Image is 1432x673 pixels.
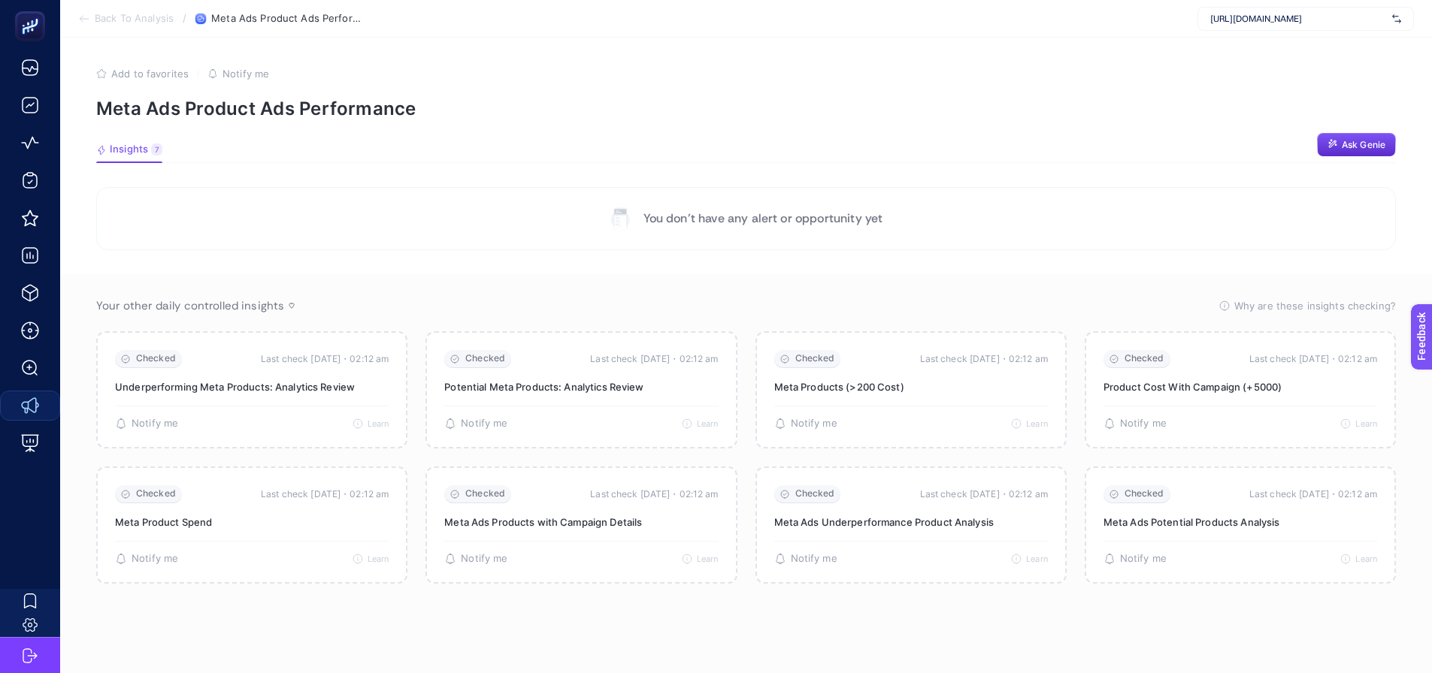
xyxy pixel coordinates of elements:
time: Last check [DATE]・02:12 am [261,487,389,502]
div: 7 [151,143,162,155]
p: Product Cost With Campaign (+5000) [1104,380,1377,394]
span: Learn [1026,418,1048,429]
time: Last check [DATE]・02:12 am [920,487,1048,502]
p: Meta Products (>200 Cost) [774,380,1048,394]
button: Notify me [115,418,178,430]
button: Learn [353,418,389,429]
span: Notify me [791,553,837,565]
span: Notify me [132,418,178,430]
img: svg%3e [1392,11,1401,26]
button: Learn [353,554,389,564]
span: Notify me [461,418,507,430]
span: Notify me [791,418,837,430]
time: Last check [DATE]・02:12 am [590,352,718,367]
p: Meta Product Spend [115,515,389,529]
button: Ask Genie [1317,133,1396,157]
button: Learn [1011,418,1048,429]
p: Meta Ads Potential Products Analysis [1104,515,1377,529]
span: Checked [136,488,176,499]
span: Checked [136,353,176,364]
button: Notify me [444,418,507,430]
button: Notify me [444,553,507,565]
span: Why are these insights checking? [1234,298,1396,313]
button: Notify me [1104,418,1167,430]
time: Last check [DATE]・02:12 am [1249,487,1377,502]
span: Learn [1355,554,1377,564]
time: Last check [DATE]・02:12 am [261,352,389,367]
span: Learn [697,418,719,429]
span: / [183,12,186,24]
span: Checked [1125,353,1164,364]
button: Notify me [1104,553,1167,565]
span: Back To Analysis [95,13,174,25]
span: Your other daily controlled insights [96,298,284,313]
p: Underperforming Meta Products: Analytics Review [115,380,389,394]
button: Learn [682,554,719,564]
time: Last check [DATE]・02:12 am [1249,352,1377,367]
button: Notify me [774,553,837,565]
span: Checked [1125,488,1164,499]
span: Add to favorites [111,68,189,80]
span: Feedback [9,5,57,17]
p: Potential Meta Products: Analytics Review [444,380,718,394]
button: Learn [1340,418,1377,429]
span: Learn [697,554,719,564]
button: Learn [1011,554,1048,564]
time: Last check [DATE]・02:12 am [920,352,1048,367]
span: Notify me [461,553,507,565]
span: Learn [1355,418,1377,429]
span: [URL][DOMAIN_NAME] [1210,13,1386,25]
span: Checked [795,353,835,364]
section: Passive Insight Packages [96,331,1396,584]
span: Notify me [223,68,269,80]
button: Learn [682,418,719,429]
p: Meta Ads Products with Campaign Details [444,515,718,529]
button: Notify me [207,68,269,80]
span: Notify me [1120,418,1167,430]
span: Checked [465,353,505,364]
button: Notify me [774,418,837,430]
p: You don’t have any alert or opportunity yet [643,210,883,228]
span: Notify me [132,553,178,565]
span: Learn [368,418,389,429]
span: Learn [368,554,389,564]
p: Meta Ads Underperformance Product Analysis [774,515,1048,529]
button: Learn [1340,554,1377,564]
button: Add to favorites [96,68,189,80]
button: Notify me [115,553,178,565]
time: Last check [DATE]・02:12 am [590,487,718,502]
span: Learn [1026,554,1048,564]
span: Insights [110,143,148,155]
span: Notify me [1120,553,1167,565]
span: Ask Genie [1342,139,1385,151]
span: Checked [465,488,505,499]
span: Meta Ads Product Ads Performance [211,13,362,25]
span: Checked [795,488,835,499]
p: Meta Ads Product Ads Performance [96,98,1396,119]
